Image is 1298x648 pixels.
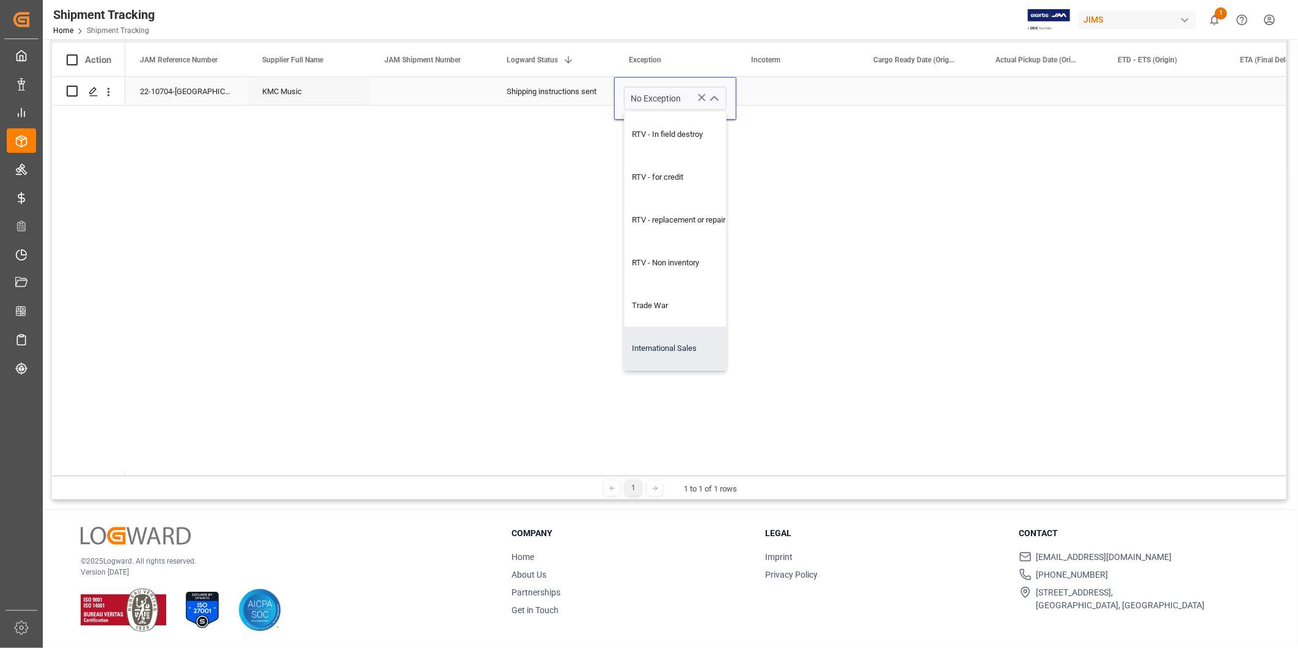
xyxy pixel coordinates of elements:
[248,77,370,105] div: KMC Music
[1036,551,1172,564] span: [EMAIL_ADDRESS][DOMAIN_NAME]
[512,552,534,562] a: Home
[704,89,722,108] button: close menu
[1079,11,1196,29] div: JIMS
[765,570,818,580] a: Privacy Policy
[53,26,73,35] a: Home
[625,113,742,156] div: RTV - In field destroy
[625,284,742,327] div: Trade War
[1215,7,1227,20] span: 1
[384,56,461,64] span: JAM Shipment Number
[1201,6,1228,34] button: show 1 new notifications
[53,6,155,24] div: Shipment Tracking
[81,589,166,631] img: ISO 9001 & ISO 14001 Certification
[626,480,641,496] div: 1
[81,556,481,567] p: © 2025 Logward. All rights reserved.
[765,527,1003,540] h3: Legal
[1036,586,1205,612] span: [STREET_ADDRESS], [GEOGRAPHIC_DATA], [GEOGRAPHIC_DATA]
[765,552,793,562] a: Imprint
[507,56,558,64] span: Logward Status
[625,241,742,284] div: RTV - Non inventory
[512,570,546,580] a: About Us
[1228,6,1256,34] button: Help Center
[512,605,559,615] a: Get in Touch
[512,527,750,540] h3: Company
[52,77,125,106] div: Press SPACE to select this row.
[873,56,955,64] span: Cargo Ready Date (Origin)
[125,77,248,105] div: 22-10704-[GEOGRAPHIC_DATA]
[1036,569,1109,581] span: [PHONE_NUMBER]
[262,56,323,64] span: Supplier Full Name
[1019,527,1258,540] h3: Contact
[85,54,111,65] div: Action
[1079,8,1201,31] button: JIMS
[1118,56,1177,64] span: ETD - ETS (Origin)
[624,87,727,110] input: Type to search/select
[507,78,599,106] div: Shipping instructions sent
[181,589,224,631] img: ISO 27001 Certification
[1028,9,1070,31] img: Exertis%20JAM%20-%20Email%20Logo.jpg_1722504956.jpg
[512,587,560,597] a: Partnerships
[629,56,661,64] span: Exception
[238,589,281,631] img: AICPA SOC
[625,199,742,241] div: RTV - replacement or repair
[996,56,1077,64] span: Actual Pickup Date (Origin)
[81,567,481,578] p: Version [DATE]
[625,327,742,370] div: International Sales
[751,56,780,64] span: Incoterm
[81,527,191,545] img: Logward Logo
[684,483,737,495] div: 1 to 1 of 1 rows
[625,156,742,199] div: RTV - for credit
[140,56,218,64] span: JAM Reference Number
